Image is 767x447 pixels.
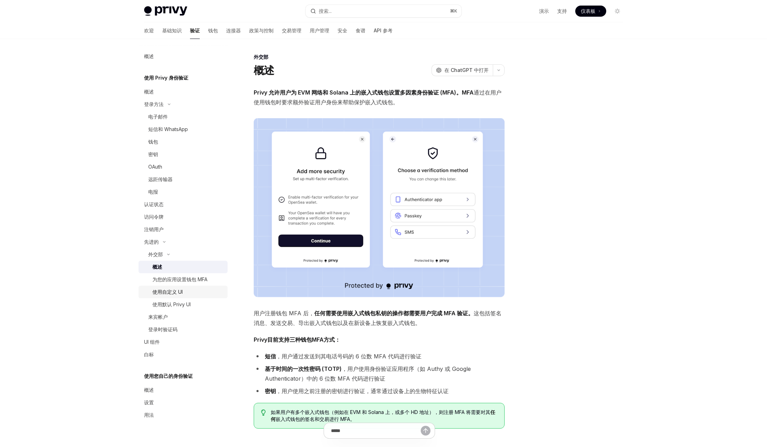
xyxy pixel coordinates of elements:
font: Privy 允许用户为 EVM 网络和 Solana 上的嵌入式钱包设置多因素身份验证 (MFA)。MFA [254,89,474,96]
font: 搜索... [319,8,332,14]
font: 电子邮件 [148,114,168,120]
font: 嵌入式钱包的签名和交易进行 MFA。 [276,416,355,422]
font: 先进的 [144,239,159,245]
button: 搜索...⌘K [306,5,461,17]
font: API 参考 [374,27,393,33]
a: 电子邮件 [139,111,228,123]
svg: 提示 [261,409,266,416]
font: 为您的应用设置钱包 MFA [152,276,207,282]
a: 概述 [139,384,228,396]
font: 欢迎 [144,27,154,33]
button: 在 ChatGPT 中打开 [432,64,493,76]
font: 用户管理 [310,27,329,33]
font: 使用 Privy 身份验证 [144,75,188,81]
a: 钱包 [208,22,218,39]
font: 外交部 [254,54,268,60]
font: 交易管理 [282,27,301,33]
font: 登录时验证码 [148,326,177,332]
font: 概述 [152,264,162,270]
a: 密钥 [139,148,228,161]
font: 支持 [557,8,567,14]
a: 支持 [557,8,567,15]
font: ，用户使用之前注册的密钥进行验证，通常通过设备上的生物特征认证 [276,388,449,395]
font: 安全 [338,27,347,33]
a: 交易管理 [282,22,301,39]
font: Privy目前支持三种钱包MFA方式： [254,336,340,343]
font: 钱包 [148,139,158,145]
font: 在 ChatGPT 中打开 [444,67,489,73]
font: 用法 [144,412,154,418]
a: 认证状态 [139,198,228,211]
a: 基础知识 [162,22,182,39]
img: 图片/MFA.png [254,118,505,297]
font: UI 组件 [144,339,160,345]
font: 短信 [265,353,276,360]
a: 使用默认 Privy UI [139,298,228,311]
a: 短信和 WhatsApp [139,123,228,136]
a: 概述 [139,50,228,63]
a: 钱包 [139,136,228,148]
a: 演示 [539,8,549,15]
font: 验证 [190,27,200,33]
a: 安全 [338,22,347,39]
a: 连接器 [226,22,241,39]
font: 白标 [144,351,154,357]
font: ，用户使用身份验证应用程序（如 Authy 或 Google Authenticator）中的 6 位数 MFA 代码进行验证 [265,365,471,382]
font: 使用您自己的身份验证 [144,373,193,379]
font: 认证状态 [144,201,164,207]
font: ，用户通过发送到其电话号码的 6 位数 MFA 代码进行验证 [276,353,421,360]
font: 使用自定义 UI [152,289,183,295]
a: 设置 [139,396,228,409]
a: 使用自定义 UI [139,286,228,298]
font: 任何 [271,409,495,422]
font: 访问令牌 [144,214,164,220]
a: 电报 [139,186,228,198]
a: 访问令牌 [139,211,228,223]
font: 政策与控制 [249,27,274,33]
font: 钱包 [208,27,218,33]
a: 欢迎 [144,22,154,39]
a: 概述 [139,261,228,273]
a: 用户管理 [310,22,329,39]
font: 来宾帐户 [148,314,168,320]
font: 登录方法 [144,101,164,107]
a: 仪表板 [575,6,606,17]
button: 发送消息 [421,426,430,436]
font: OAuth [148,164,162,170]
font: 基础知识 [162,27,182,33]
font: 基于时间的一次性密码 (TOTP) [265,365,342,372]
a: 验证 [190,22,200,39]
a: 白标 [139,348,228,361]
font: 演示 [539,8,549,14]
a: 远距传输器 [139,173,228,186]
font: 概述 [254,64,274,76]
font: 密钥 [148,151,158,157]
a: 登录时验证码 [139,323,228,336]
font: 远距传输器 [148,176,173,182]
font: 用户注册钱包 MFA 后， [254,310,314,317]
a: 来宾帐户 [139,311,228,323]
font: 注销用户 [144,226,164,232]
font: 短信和 WhatsApp [148,126,188,132]
font: K [454,8,457,14]
font: ⌘ [450,8,454,14]
a: 为您的应用设置钱包 MFA [139,273,228,286]
font: 任何需要使用嵌入式钱包私钥的操作都需要用户完成 MFA 验证。 [314,310,474,317]
a: API 参考 [374,22,393,39]
font: 使用默认 Privy UI [152,301,191,307]
font: 密钥 [265,388,276,395]
a: 政策与控制 [249,22,274,39]
font: 外交部 [148,251,163,257]
a: UI 组件 [139,336,228,348]
img: 灯光标志 [144,6,187,16]
a: 用法 [139,409,228,421]
a: 注销用户 [139,223,228,236]
font: 仪表板 [581,8,595,14]
button: 切换暗模式 [612,6,623,17]
a: OAuth [139,161,228,173]
a: 概述 [139,86,228,98]
font: 概述 [144,89,154,95]
font: 食谱 [356,27,365,33]
font: 电报 [148,189,158,195]
font: 连接器 [226,27,241,33]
